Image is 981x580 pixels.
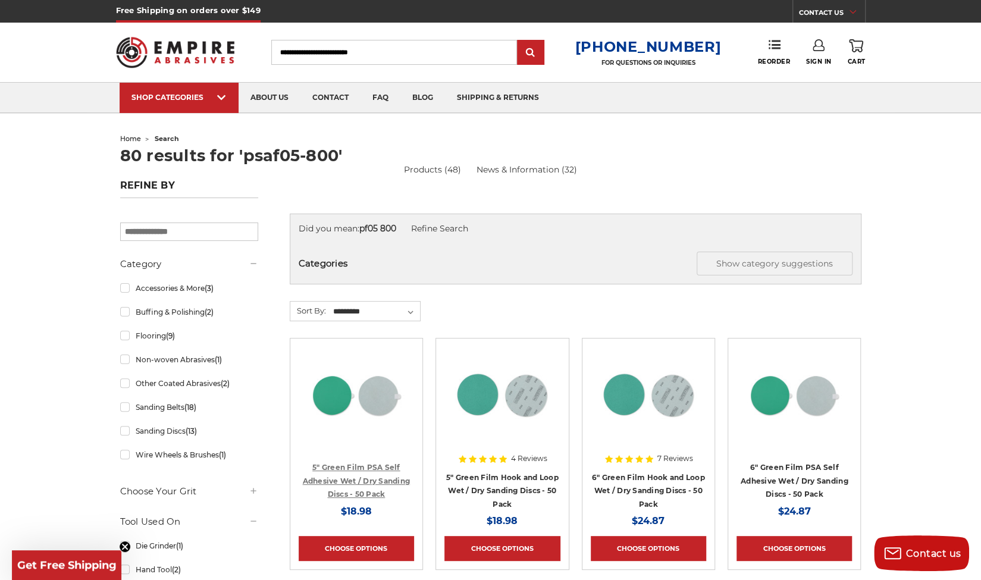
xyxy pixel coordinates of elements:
span: (2) [204,308,213,316]
a: 6-inch 600-grit green film PSA disc with green polyester film backing for metal grinding and bare... [736,347,852,462]
a: 6" Green Film Hook and Loop Wet / Dry Sanding Discs - 50 Pack [592,473,705,509]
a: Sanding Belts [120,397,258,418]
span: (1) [218,450,225,459]
span: (2) [220,379,229,388]
img: Empire Abrasives [116,29,235,76]
label: Sort By: [290,302,326,319]
div: Get Free ShippingClose teaser [12,550,121,580]
a: shipping & returns [445,83,551,113]
div: SHOP CATEGORIES [131,93,227,102]
a: faq [361,83,400,113]
span: (2) [171,565,180,574]
span: Get Free Shipping [17,559,117,572]
a: Non-woven Abrasives [120,349,258,370]
strong: pf05 800 [359,223,396,234]
span: (1) [175,541,183,550]
a: Hand Tool [120,559,258,580]
a: Choose Options [591,536,706,561]
a: Side-by-side 5-inch green film hook and loop sanding disc p60 grit and loop back [444,347,560,462]
a: blog [400,83,445,113]
p: FOR QUESTIONS OR INQUIRIES [575,59,721,67]
span: $24.87 [778,506,811,517]
a: Wire Wheels & Brushes [120,444,258,465]
div: Did you mean: [299,222,853,235]
span: (1) [214,355,221,364]
a: Buffing & Polishing [120,302,258,322]
a: Reorder [757,39,790,65]
a: contact [300,83,361,113]
a: Cart [847,39,865,65]
input: Submit [519,41,543,65]
a: home [120,134,141,143]
select: Sort By: [331,303,420,321]
a: Choose Options [736,536,852,561]
a: Sanding Discs [120,421,258,441]
span: search [155,134,179,143]
a: about us [239,83,300,113]
span: (18) [184,403,196,412]
h5: Choose Your Grit [120,484,258,499]
span: Reorder [757,58,790,65]
img: 5-inch 80-grit durable green film PSA disc for grinding and paint removal on coated surfaces [309,347,404,442]
h1: 80 results for 'psaf05-800' [120,148,861,164]
a: Choose Options [299,536,414,561]
a: Accessories & More [120,278,258,299]
a: CONTACT US [799,6,865,23]
a: 6" Green Film PSA Self Adhesive Wet / Dry Sanding Discs - 50 Pack [741,463,848,499]
a: 6-inch 60-grit green film hook and loop sanding discs with fast cutting aluminum oxide for coarse... [591,347,706,462]
a: 5" Green Film Hook and Loop Wet / Dry Sanding Discs - 50 Pack [446,473,559,509]
a: [PHONE_NUMBER] [575,38,721,55]
a: News & Information (32) [477,164,577,176]
span: (13) [185,427,196,435]
span: Sign In [806,58,832,65]
a: 5" Green Film PSA Self Adhesive Wet / Dry Sanding Discs - 50 Pack [303,463,410,499]
h5: Categories [299,252,853,275]
button: Contact us [874,535,969,571]
span: $18.98 [341,506,372,517]
h5: Category [120,257,258,271]
img: 6-inch 60-grit green film hook and loop sanding discs with fast cutting aluminum oxide for coarse... [601,347,696,442]
a: Refine Search [411,223,468,234]
img: Side-by-side 5-inch green film hook and loop sanding disc p60 grit and loop back [455,347,550,442]
a: Other Coated Abrasives [120,373,258,394]
span: $24.87 [632,515,665,526]
button: Show category suggestions [697,252,853,275]
img: 6-inch 600-grit green film PSA disc with green polyester film backing for metal grinding and bare... [747,347,842,442]
span: Contact us [906,548,961,559]
h5: Tool Used On [120,515,258,529]
span: (9) [165,331,174,340]
span: (3) [204,284,213,293]
button: Close teaser [119,541,131,553]
a: 5-inch 80-grit durable green film PSA disc for grinding and paint removal on coated surfaces [299,347,414,462]
a: Flooring [120,325,258,346]
span: $18.98 [487,515,518,526]
a: Choose Options [444,536,560,561]
span: Cart [847,58,865,65]
h5: Refine by [120,180,258,198]
a: Products (48) [404,164,461,175]
a: Die Grinder [120,535,258,556]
